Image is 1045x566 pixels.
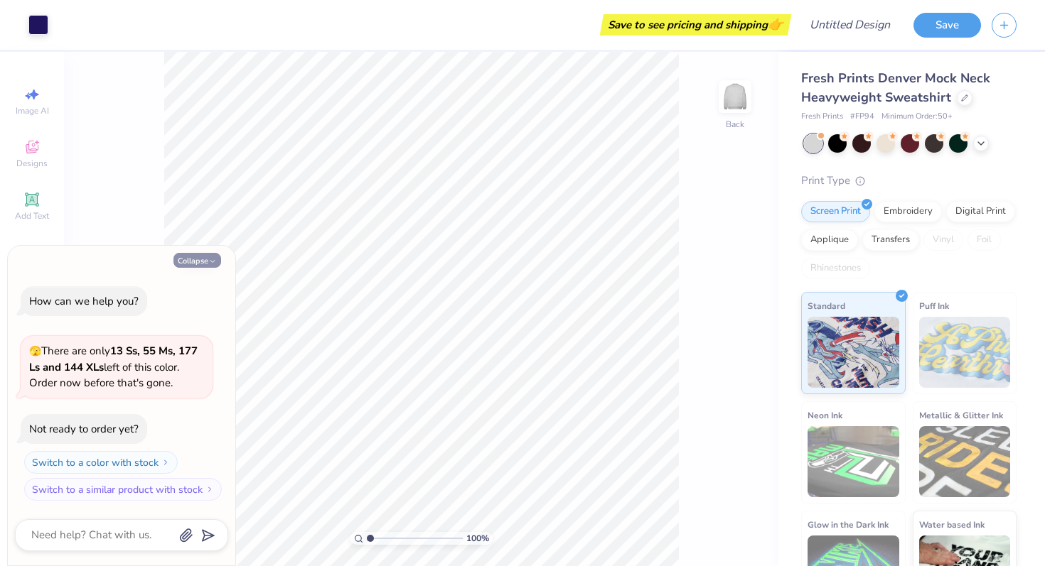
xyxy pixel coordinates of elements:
span: 100 % [466,532,489,545]
img: Puff Ink [919,317,1011,388]
button: Switch to a similar product with stock [24,478,222,501]
button: Save [913,13,981,38]
span: Image AI [16,105,49,116]
div: Foil [968,229,1001,251]
img: Back [721,82,749,111]
span: Add Text [15,210,49,222]
span: 🫣 [29,344,41,358]
div: Applique [801,229,858,251]
img: Neon Ink [808,426,899,497]
button: Switch to a color with stock [24,451,178,474]
span: Standard [808,298,845,313]
input: Untitled Design [798,11,903,39]
img: Switch to a color with stock [161,458,170,467]
div: Screen Print [801,201,870,222]
div: Embroidery [874,201,942,222]
strong: 13 Ss, 55 Ms, 177 Ls and 144 XLs [29,344,198,374]
div: Save to see pricing and shipping [604,14,788,36]
div: Vinyl [923,229,963,251]
span: Water based Ink [919,517,985,532]
span: Minimum Order: 50 + [881,111,953,123]
span: Puff Ink [919,298,949,313]
span: Glow in the Dark Ink [808,517,889,532]
span: Metallic & Glitter Ink [919,408,1003,423]
img: Standard [808,317,899,388]
div: Transfers [862,229,919,251]
button: Collapse [173,253,221,268]
div: Not ready to order yet? [29,422,139,436]
span: Neon Ink [808,408,842,423]
span: 👉 [768,16,783,33]
div: How can we help you? [29,294,139,308]
span: Fresh Prints Denver Mock Neck Heavyweight Sweatshirt [801,70,990,106]
span: Fresh Prints [801,111,843,123]
span: Designs [16,158,48,169]
div: Rhinestones [801,258,870,279]
span: # FP94 [850,111,874,123]
img: Switch to a similar product with stock [205,485,214,494]
img: Metallic & Glitter Ink [919,426,1011,497]
div: Back [726,118,744,131]
span: There are only left of this color. Order now before that's gone. [29,344,198,390]
div: Digital Print [946,201,1015,222]
div: Print Type [801,173,1017,189]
